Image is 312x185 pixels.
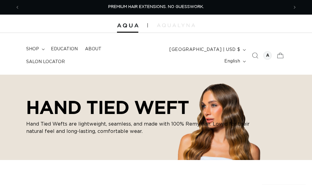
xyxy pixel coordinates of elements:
span: shop [26,46,39,52]
span: About [85,46,101,52]
span: PREMIUM HAIR EXTENSIONS. NO GUESSWORK. [108,5,204,9]
a: Salon Locator [23,55,69,68]
summary: Search [248,49,262,62]
span: Education [51,46,78,52]
h2: HAND TIED WEFT [26,97,258,118]
button: Previous announcement [11,2,24,13]
span: Salon Locator [26,59,65,65]
a: About [81,43,105,55]
button: English [221,55,248,67]
img: Aqua Hair Extensions [117,23,138,28]
summary: shop [23,43,47,55]
button: [GEOGRAPHIC_DATA] | USD $ [166,44,248,55]
img: aqualyna.com [157,23,195,27]
p: Hand Tied Wefts are lightweight, seamless, and made with 100% Remy hair. Loved for their natural ... [26,120,258,135]
button: Next announcement [288,2,301,13]
span: [GEOGRAPHIC_DATA] | USD $ [169,47,240,53]
span: English [224,58,240,65]
a: Education [47,43,81,55]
